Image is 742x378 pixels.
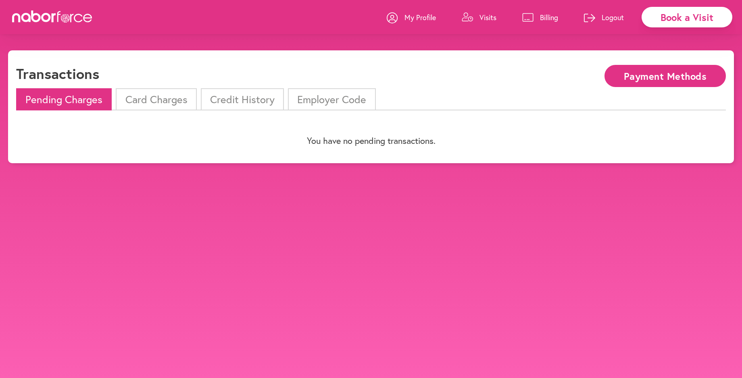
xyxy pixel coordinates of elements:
[642,7,732,27] div: Book a Visit
[387,5,436,29] a: My Profile
[16,65,99,82] h1: Transactions
[116,88,196,110] li: Card Charges
[584,5,624,29] a: Logout
[604,71,726,79] a: Payment Methods
[404,12,436,22] p: My Profile
[540,12,558,22] p: Billing
[288,88,375,110] li: Employer Code
[604,65,726,87] button: Payment Methods
[201,88,284,110] li: Credit History
[462,5,496,29] a: Visits
[522,5,558,29] a: Billing
[16,135,726,146] p: You have no pending transactions.
[602,12,624,22] p: Logout
[16,88,112,110] li: Pending Charges
[479,12,496,22] p: Visits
